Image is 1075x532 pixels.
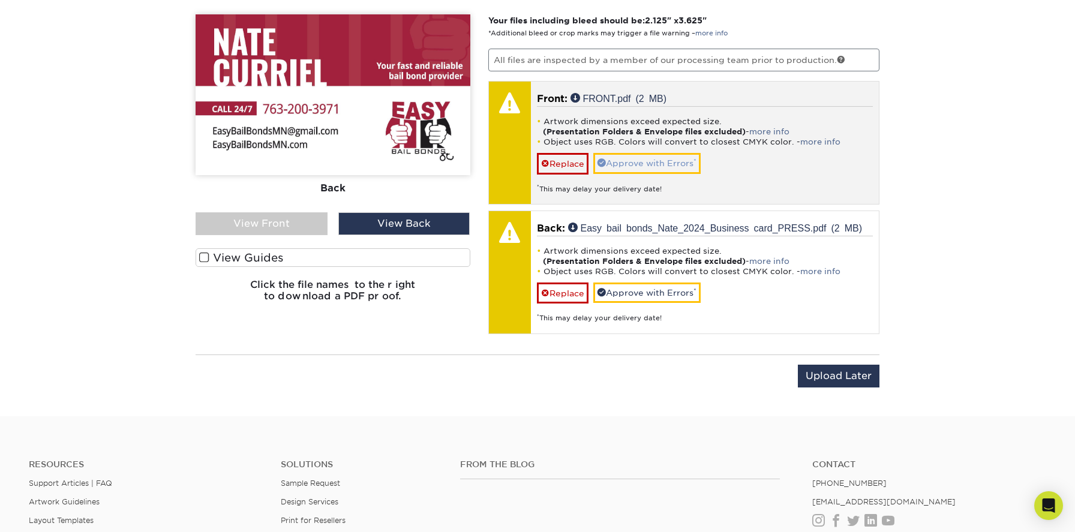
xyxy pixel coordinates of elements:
[281,497,338,506] a: Design Services
[338,212,470,235] div: View Back
[695,29,728,37] a: more info
[537,137,873,147] li: Object uses RGB. Colors will convert to closest CMYK color. -
[488,16,707,25] strong: Your files including bleed should be: " x "
[488,29,728,37] small: *Additional bleed or crop marks may trigger a file warning –
[678,16,702,25] span: 3.625
[537,93,567,104] span: Front:
[812,459,1046,470] a: Contact
[537,246,873,266] li: Artwork dimensions exceed expected size. -
[800,137,840,146] a: more info
[29,479,112,488] a: Support Articles | FAQ
[537,223,565,234] span: Back:
[798,365,879,387] input: Upload Later
[537,303,873,323] div: This may delay your delivery date!
[281,516,346,525] a: Print for Resellers
[570,93,667,103] a: FRONT.pdf (2 MB)
[537,266,873,276] li: Object uses RGB. Colors will convert to closest CMYK color. -
[645,16,667,25] span: 2.125
[568,223,863,232] a: Easy bail bonds_Nate_2024_Business card_PRESS.pdf (2 MB)
[543,257,746,266] strong: (Presentation Folders & Envelope files excluded)
[537,153,588,174] a: Replace
[196,248,470,267] label: View Guides
[3,495,102,528] iframe: Google Customer Reviews
[29,459,263,470] h4: Resources
[1034,491,1063,520] div: Open Intercom Messenger
[196,175,470,202] div: Back
[281,459,443,470] h4: Solutions
[196,212,328,235] div: View Front
[593,153,701,173] a: Approve with Errors*
[812,479,887,488] a: [PHONE_NUMBER]
[537,282,588,303] a: Replace
[812,497,956,506] a: [EMAIL_ADDRESS][DOMAIN_NAME]
[196,279,470,311] h6: Click the file names to the right to download a PDF proof.
[749,127,789,136] a: more info
[537,175,873,194] div: This may delay your delivery date!
[460,459,780,470] h4: From the Blog
[537,116,873,137] li: Artwork dimensions exceed expected size. -
[543,127,746,136] strong: (Presentation Folders & Envelope files excluded)
[800,267,840,276] a: more info
[593,282,701,303] a: Approve with Errors*
[488,49,880,71] p: All files are inspected by a member of our processing team prior to production.
[281,479,340,488] a: Sample Request
[749,257,789,266] a: more info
